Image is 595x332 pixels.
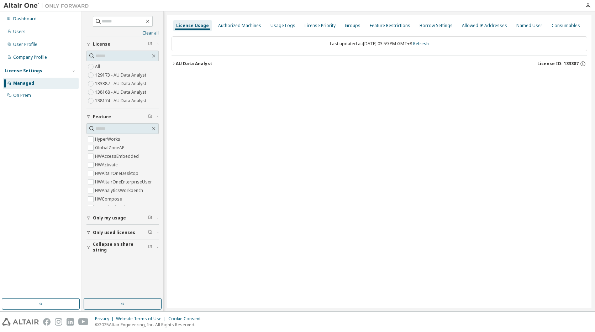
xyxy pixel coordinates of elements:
[13,29,26,35] div: Users
[93,230,135,235] span: Only used licenses
[95,169,140,178] label: HWAltairOneDesktop
[148,244,152,250] span: Clear filter
[95,79,148,88] label: 133387 - AU Data Analyst
[13,55,47,60] div: Company Profile
[218,23,261,28] div: Authorized Machines
[13,16,37,22] div: Dashboard
[168,316,205,322] div: Cookie Consent
[95,88,148,97] label: 138168 - AU Data Analyst
[13,81,34,86] div: Managed
[55,318,62,326] img: instagram.svg
[345,23,360,28] div: Groups
[552,23,580,28] div: Consumables
[116,316,168,322] div: Website Terms of Use
[370,23,410,28] div: Feature Restrictions
[420,23,453,28] div: Borrow Settings
[148,215,152,221] span: Clear filter
[172,36,587,51] div: Last updated at: [DATE] 03:59 PM GMT+8
[78,318,89,326] img: youtube.svg
[148,114,152,120] span: Clear filter
[93,114,111,120] span: Feature
[86,225,159,240] button: Only used licenses
[5,68,42,74] div: License Settings
[270,23,295,28] div: Usage Logs
[537,61,579,67] span: License ID: 133387
[43,318,51,326] img: facebook.svg
[176,61,212,67] div: AU Data Analyst
[516,23,542,28] div: Named User
[148,41,152,47] span: Clear filter
[93,242,148,253] span: Collapse on share string
[95,71,148,79] label: 129173 - AU Data Analyst
[95,322,205,328] p: © 2025 Altair Engineering, Inc. All Rights Reserved.
[148,230,152,235] span: Clear filter
[95,62,101,71] label: All
[95,186,144,195] label: HWAnalyticsWorkbench
[13,93,31,98] div: On Prem
[95,135,122,144] label: HyperWorks
[93,41,110,47] span: License
[95,178,153,186] label: HWAltairOneEnterpriseUser
[4,2,93,9] img: Altair One
[95,97,148,105] label: 138174 - AU Data Analyst
[413,41,429,47] a: Refresh
[86,210,159,226] button: Only my usage
[95,195,123,203] label: HWCompose
[86,36,159,52] button: License
[95,316,116,322] div: Privacy
[176,23,209,28] div: License Usage
[305,23,336,28] div: License Priority
[86,109,159,125] button: Feature
[93,215,126,221] span: Only my usage
[95,152,140,161] label: HWAccessEmbedded
[67,318,74,326] img: linkedin.svg
[172,56,587,72] button: AU Data AnalystLicense ID: 133387
[95,144,126,152] label: GlobalZoneAP
[95,203,128,212] label: HWEmbedBasic
[86,30,159,36] a: Clear all
[95,161,119,169] label: HWActivate
[462,23,507,28] div: Allowed IP Addresses
[13,42,37,47] div: User Profile
[2,318,39,326] img: altair_logo.svg
[86,239,159,255] button: Collapse on share string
